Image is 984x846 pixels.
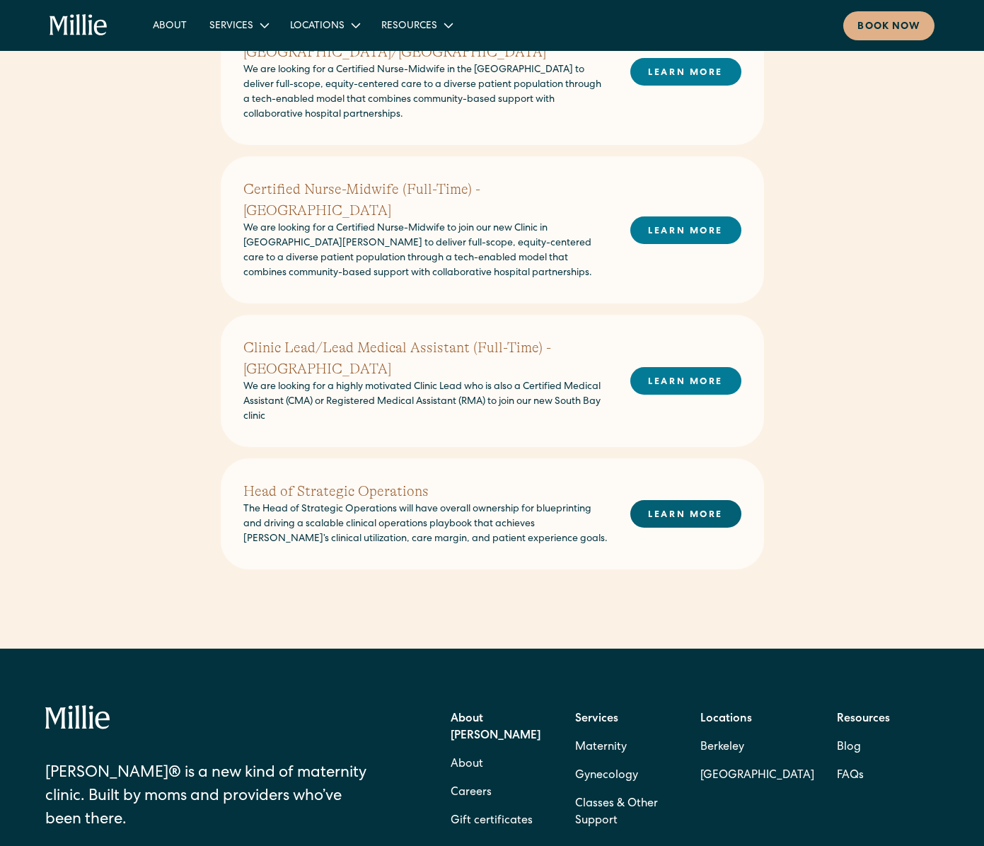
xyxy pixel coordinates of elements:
[575,714,618,725] strong: Services
[700,762,814,790] a: [GEOGRAPHIC_DATA]
[243,221,608,281] p: We are looking for a Certified Nurse-Midwife to join our new Clinic in [GEOGRAPHIC_DATA][PERSON_N...
[575,790,677,835] a: Classes & Other Support
[837,762,864,790] a: FAQs
[243,179,608,221] h2: Certified Nurse-Midwife (Full-Time) - [GEOGRAPHIC_DATA]
[451,751,483,779] a: About
[209,19,253,34] div: Services
[575,762,638,790] a: Gynecology
[290,19,345,34] div: Locations
[141,13,198,37] a: About
[837,734,861,762] a: Blog
[279,13,370,37] div: Locations
[243,380,608,424] p: We are looking for a highly motivated Clinic Lead who is also a Certified Medical Assistant (CMA)...
[451,807,533,835] a: Gift certificates
[381,19,437,34] div: Resources
[630,58,741,86] a: LEARN MORE
[50,14,108,37] a: home
[243,63,608,122] p: We are looking for a Certified Nurse-Midwife in the [GEOGRAPHIC_DATA] to deliver full-scope, equi...
[857,20,920,35] div: Book now
[843,11,934,40] a: Book now
[243,337,608,380] h2: Clinic Lead/Lead Medical Assistant (Full-Time) - [GEOGRAPHIC_DATA]
[700,734,814,762] a: Berkeley
[630,500,741,528] a: LEARN MORE
[198,13,279,37] div: Services
[575,734,627,762] a: Maternity
[630,367,741,395] a: LEARN MORE
[45,763,378,833] div: [PERSON_NAME]® is a new kind of maternity clinic. Built by moms and providers who’ve been there.
[243,502,608,547] p: The Head of Strategic Operations will have overall ownership for blueprinting and driving a scala...
[370,13,463,37] div: Resources
[630,216,741,244] a: LEARN MORE
[837,714,890,725] strong: Resources
[700,714,752,725] strong: Locations
[243,481,608,502] h2: Head of Strategic Operations
[451,714,540,742] strong: About [PERSON_NAME]
[451,779,492,807] a: Careers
